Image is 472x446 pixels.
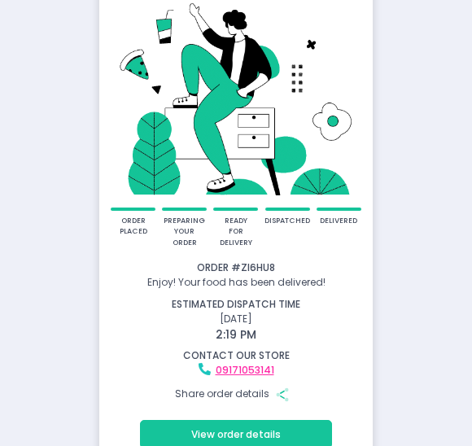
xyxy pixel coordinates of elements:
[102,297,370,312] div: estimated dispatch time
[92,297,381,343] div: [DATE]
[220,216,252,249] div: ready for delivery
[264,216,310,227] div: dispatched
[102,275,370,290] div: Enjoy! Your food has been delivered!
[102,380,370,409] div: Share order details
[120,216,147,238] div: order placed
[102,260,370,275] div: Order # ZI6HU8
[216,326,256,343] span: 2:19 PM
[164,216,205,249] div: preparing your order
[320,216,357,227] div: delivered
[216,363,274,377] a: 09171053141
[102,348,370,363] div: contact our store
